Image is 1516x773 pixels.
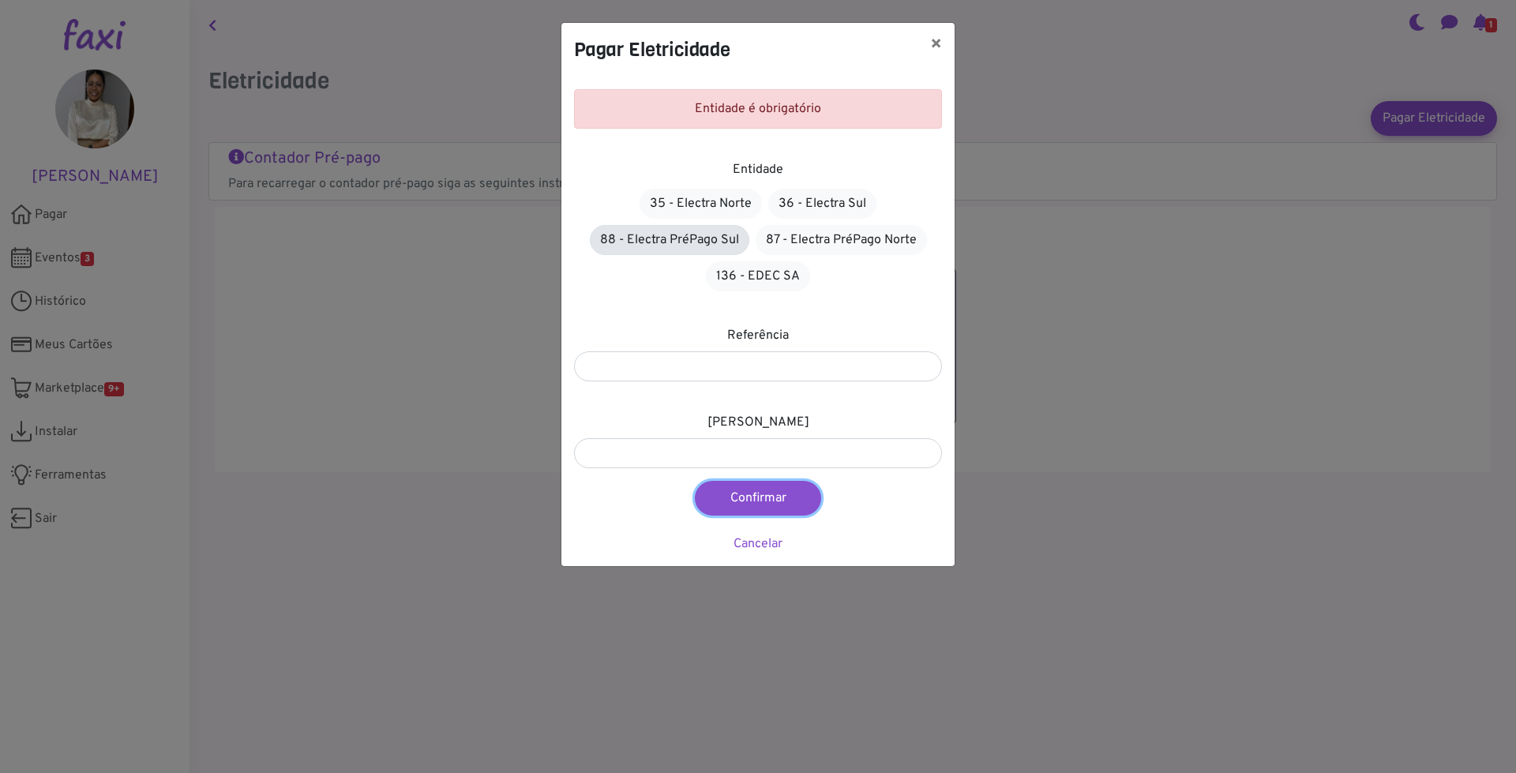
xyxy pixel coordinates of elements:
label: [PERSON_NAME] [707,413,809,432]
a: 136 - EDEC SA [706,261,810,291]
button: Confirmar [695,481,821,516]
label: Referência [727,326,789,345]
a: 36 - Electra Sul [768,189,876,219]
a: Cancelar [734,536,782,552]
h4: Pagar Eletricidade [574,36,730,64]
a: 88 - Electra PréPago Sul [590,225,749,255]
a: 35 - Electra Norte [640,189,762,219]
label: Entidade [733,160,783,179]
a: 87 - Electra PréPago Norte [756,225,927,255]
button: × [917,23,955,67]
span: Entidade é obrigatório [695,101,821,117]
